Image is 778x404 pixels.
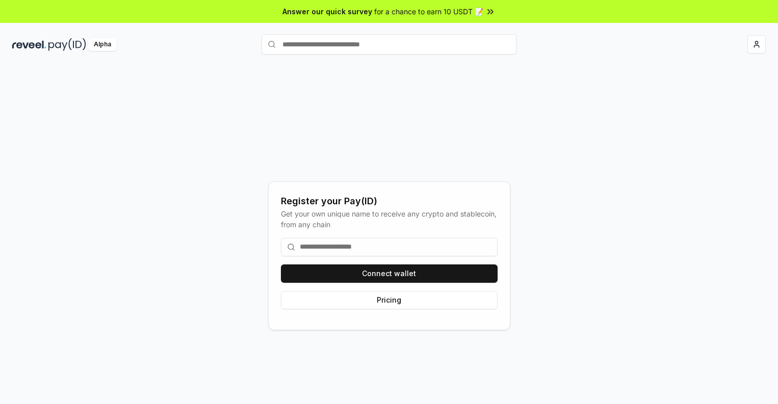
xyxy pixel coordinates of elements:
button: Pricing [281,291,498,309]
img: reveel_dark [12,38,46,51]
span: Answer our quick survey [282,6,372,17]
span: for a chance to earn 10 USDT 📝 [374,6,483,17]
div: Get your own unique name to receive any crypto and stablecoin, from any chain [281,208,498,230]
button: Connect wallet [281,264,498,283]
img: pay_id [48,38,86,51]
div: Alpha [88,38,117,51]
div: Register your Pay(ID) [281,194,498,208]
